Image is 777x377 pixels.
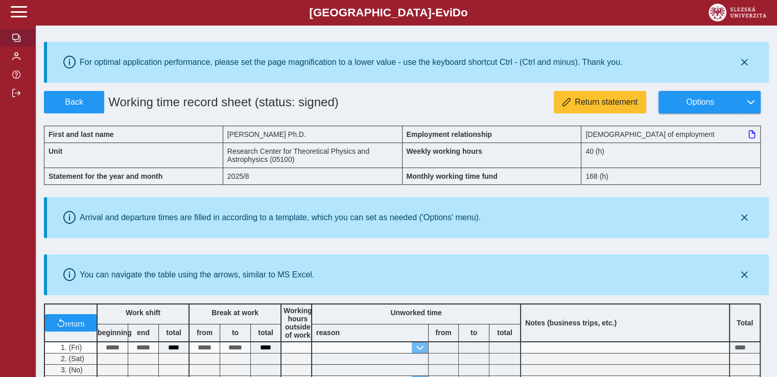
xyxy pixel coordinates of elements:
font: D [453,6,461,19]
font: end [137,328,150,337]
font: 40 (h) [585,147,604,155]
font: Employment relationship [407,130,492,138]
font: Work shift [126,309,160,317]
font: You can navigate the table using the arrows, similar to MS Excel. [80,270,314,279]
font: 2. (Sat) [61,355,84,363]
button: Back [44,91,104,113]
font: Unit [49,147,62,155]
button: Options [658,91,741,113]
font: from [435,328,451,337]
font: Working time record sheet (status: signed) [108,95,338,109]
font: [DEMOGRAPHIC_DATA] of employment [585,130,714,138]
button: return [45,314,97,332]
font: Total [737,319,753,327]
font: [GEOGRAPHIC_DATA] [309,6,431,19]
font: Return statement [575,98,638,106]
font: - [432,6,435,19]
font: 3. (No) [61,366,83,374]
font: 168 (h) [585,172,608,180]
button: Return statement [554,91,646,113]
font: to [470,328,477,337]
font: 1. (Fri) [61,343,82,351]
font: Break at work [211,309,258,317]
font: For optimal application performance, please set the page magnification to a lower value - use the... [80,58,622,66]
font: Weekly working hours [407,147,482,155]
font: total [258,328,273,337]
font: Notes (business trips, etc.) [525,319,617,327]
font: Arrival and departure times are filled in according to a template, which you can set as needed ('... [80,213,481,222]
font: o [461,6,468,19]
font: Monthly working time fund [407,172,498,180]
font: to [232,328,239,337]
font: Evi [435,6,453,19]
font: Statement for the year and month [49,172,162,180]
font: reason [316,328,340,337]
font: Research Center for Theoretical Physics and Astrophysics (05100) [227,147,369,163]
font: Options [686,98,714,106]
font: from [197,328,213,337]
font: Unworked time [390,309,441,317]
font: [PERSON_NAME] Ph.D. [227,130,306,138]
font: First and last name [49,130,114,138]
font: total [166,328,181,337]
img: logo_web_su.png [709,4,766,21]
font: Back [65,98,83,106]
font: return [65,319,84,327]
font: total [497,328,512,337]
font: Working hours outside of work [284,307,312,339]
font: 2025/8 [227,172,249,180]
font: beginning [98,328,132,337]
